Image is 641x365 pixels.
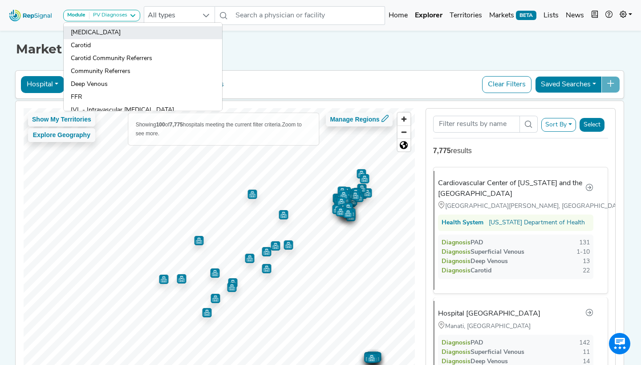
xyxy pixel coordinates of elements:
div: 1-10 [576,247,590,257]
div: PAD [442,238,483,247]
span: Zoom in [398,113,410,126]
span: Diagnosis [450,258,471,265]
div: Map marker [195,236,204,245]
div: Manati, [GEOGRAPHIC_DATA] [438,321,538,331]
span: Zoom to see more. [136,122,302,137]
div: Map marker [344,209,353,218]
div: Map marker [211,268,220,278]
div: Map marker [262,264,272,273]
div: Map marker [360,174,369,183]
div: 131 [579,238,590,247]
div: Map marker [367,353,377,363]
a: Community Referrers [64,65,222,78]
div: Map marker [363,188,372,198]
div: Map marker [339,191,349,200]
div: Map marker [338,187,347,196]
div: 13 [583,257,590,266]
div: Map marker [248,190,257,199]
a: MarketsBETA [486,7,540,24]
div: results [433,146,608,156]
div: Map marker [357,184,367,193]
span: Reset zoom [398,139,410,151]
div: Map marker [365,353,374,362]
div: Map marker [336,200,345,210]
div: Hospital [GEOGRAPHIC_DATA] [438,308,540,319]
div: Map marker [337,207,347,216]
div: Health System [442,218,483,227]
span: Diagnosis [450,249,471,255]
span: Diagnosis [450,349,471,356]
div: Map marker [177,274,187,284]
div: Map marker [365,352,374,361]
button: Select [580,118,604,132]
div: Map marker [367,352,376,361]
button: Show My Territories [28,113,95,126]
a: IVL - Intravascular [MEDICAL_DATA] [64,104,222,117]
b: 100 [156,122,165,128]
div: Map marker [353,188,362,197]
div: Map marker [357,169,366,178]
button: Saved Searches [535,76,602,93]
div: Map marker [368,352,377,361]
a: Territories [446,7,486,24]
a: Carotid Community Referrers [64,52,222,65]
div: Deep Venous [442,257,508,266]
div: Map marker [203,308,212,317]
div: PAD [442,338,483,348]
div: Map marker [334,197,344,206]
div: 142 [579,338,590,348]
div: Map marker [333,194,342,203]
div: Map marker [371,353,381,362]
div: Map marker [262,247,272,256]
a: Explorer [411,7,446,24]
div: Map marker [211,294,220,303]
a: Deep Venous [64,78,222,91]
span: BETA [516,11,536,20]
div: Map marker [336,207,345,216]
button: Sort By [541,118,576,132]
span: Diagnosis [450,268,471,274]
input: Search a physician or facility [232,6,385,25]
div: Map marker [333,205,342,214]
div: Map marker [351,188,361,198]
div: Map marker [354,193,364,202]
button: Explore Geography [28,128,95,142]
div: Carotid [442,266,491,276]
div: Map marker [284,240,293,250]
div: 22 [583,266,590,276]
button: Zoom out [398,126,410,138]
button: Hospital [21,76,64,93]
div: PV Diagnoses [89,12,127,19]
div: Map marker [271,241,280,251]
div: Map marker [339,207,348,217]
div: Map marker [342,208,352,218]
button: Reset bearing to north [398,138,410,151]
div: Map marker [337,197,346,207]
a: Home [385,7,411,24]
div: Map marker [279,210,288,219]
div: Cardiovascular Center of [US_STATE] and the [GEOGRAPHIC_DATA] [438,178,585,199]
a: Carotid [64,39,222,52]
span: Diagnosis [450,340,471,346]
input: Search Term [433,116,520,133]
span: Diagnosis [450,358,471,365]
b: 7,775 [170,122,183,128]
span: Zoom out [398,126,410,138]
span: All types [144,7,198,24]
h1: Market Explorer [16,42,625,57]
div: Map marker [343,203,353,212]
a: Go to hospital profile [585,183,593,195]
strong: 7,775 [433,147,451,154]
div: Map marker [365,353,374,363]
span: Showing of hospitals meeting the current filter criteria. [136,122,282,128]
div: Superficial Venous [442,348,524,357]
div: Map marker [227,283,237,292]
div: Map marker [339,204,349,213]
div: Map marker [336,194,345,203]
div: Superficial Venous [442,247,524,257]
a: News [562,7,588,24]
div: Map marker [370,352,379,361]
strong: Module [67,12,85,18]
button: Manage Regions [326,113,392,126]
a: Go to hospital profile [585,308,593,320]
